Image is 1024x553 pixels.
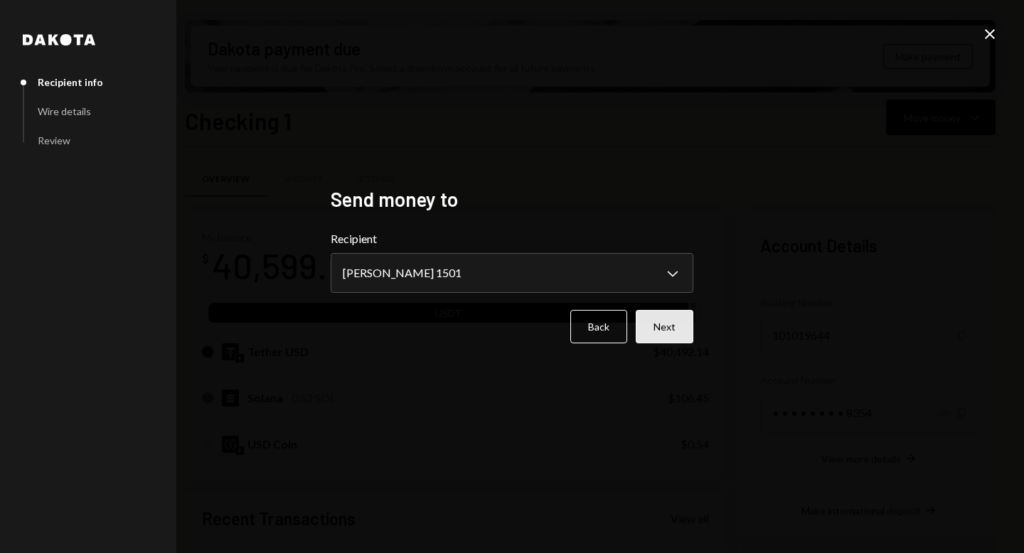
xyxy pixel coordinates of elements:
div: Review [38,134,70,146]
button: Back [570,310,627,343]
button: Recipient [331,253,693,293]
div: Recipient info [38,76,103,88]
button: Next [636,310,693,343]
h2: Send money to [331,186,693,213]
label: Recipient [331,230,693,247]
div: Wire details [38,105,91,117]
